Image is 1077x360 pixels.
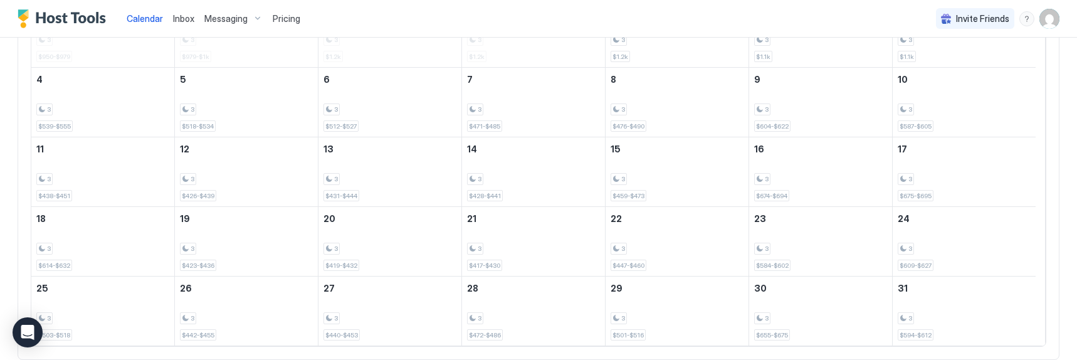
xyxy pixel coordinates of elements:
[182,262,214,270] span: $423-$436
[900,122,932,130] span: $587-$605
[334,105,338,114] span: 3
[1019,11,1034,26] div: menu
[908,36,912,44] span: 3
[334,314,338,322] span: 3
[467,213,476,224] span: 21
[956,13,1009,24] span: Invite Friends
[191,105,194,114] span: 3
[18,9,112,28] a: Host Tools Logo
[765,105,769,114] span: 3
[765,314,769,322] span: 3
[605,277,749,346] td: January 29, 2026
[462,137,605,161] a: January 14, 2026
[467,283,478,294] span: 28
[462,68,606,137] td: January 7, 2026
[605,137,749,207] td: January 15, 2026
[749,277,892,300] a: January 30, 2026
[606,277,749,300] a: January 29, 2026
[621,105,625,114] span: 3
[900,192,932,200] span: $675-$695
[31,68,174,91] a: January 4, 2026
[318,277,461,300] a: January 27, 2026
[612,192,644,200] span: $459-$473
[318,207,462,277] td: January 20, 2026
[612,262,644,270] span: $447-$460
[47,314,51,322] span: 3
[754,144,764,154] span: 16
[605,207,749,277] td: January 22, 2026
[180,283,192,294] span: 26
[334,175,338,183] span: 3
[36,213,46,224] span: 18
[323,74,330,85] span: 6
[175,207,318,277] td: January 19, 2026
[318,277,462,346] td: January 27, 2026
[478,105,481,114] span: 3
[611,74,616,85] span: 8
[323,144,334,154] span: 13
[621,36,625,44] span: 3
[754,74,760,85] span: 9
[754,213,766,224] span: 23
[478,245,481,253] span: 3
[605,68,749,137] td: January 8, 2026
[749,137,892,207] td: January 16, 2026
[893,277,1036,300] a: January 31, 2026
[900,331,932,339] span: $594-$612
[756,262,789,270] span: $584-$602
[334,245,338,253] span: 3
[756,331,788,339] span: $655-$675
[893,68,1036,91] a: January 10, 2026
[31,277,175,346] td: January 25, 2026
[31,277,174,300] a: January 25, 2026
[606,137,749,161] a: January 15, 2026
[462,68,605,91] a: January 7, 2026
[893,207,1036,230] a: January 24, 2026
[325,192,357,200] span: $431-$444
[749,137,892,161] a: January 16, 2026
[900,53,914,61] span: $1.1k
[180,213,190,224] span: 19
[318,137,462,207] td: January 13, 2026
[893,137,1036,161] a: January 17, 2026
[621,314,625,322] span: 3
[173,13,194,24] span: Inbox
[621,175,625,183] span: 3
[612,122,644,130] span: $476-$490
[749,277,892,346] td: January 30, 2026
[175,277,318,300] a: January 26, 2026
[36,144,44,154] span: 11
[462,207,605,230] a: January 21, 2026
[611,144,621,154] span: 15
[175,207,318,230] a: January 19, 2026
[325,122,357,130] span: $512-$527
[191,245,194,253] span: 3
[13,317,43,347] div: Open Intercom Messenger
[180,144,189,154] span: 12
[318,207,461,230] a: January 20, 2026
[749,207,892,230] a: January 23, 2026
[191,175,194,183] span: 3
[908,314,912,322] span: 3
[765,36,769,44] span: 3
[191,314,194,322] span: 3
[323,283,335,294] span: 27
[478,175,481,183] span: 3
[892,68,1036,137] td: January 10, 2026
[612,331,644,339] span: $501-$516
[182,192,214,200] span: $426-$439
[462,277,605,300] a: January 28, 2026
[175,68,318,137] td: January 5, 2026
[175,277,318,346] td: January 26, 2026
[462,137,606,207] td: January 14, 2026
[36,283,48,294] span: 25
[323,213,335,224] span: 20
[749,207,892,277] td: January 23, 2026
[478,314,481,322] span: 3
[127,12,163,25] a: Calendar
[756,192,787,200] span: $674-$694
[318,137,461,161] a: January 13, 2026
[38,192,70,200] span: $438-$451
[325,262,357,270] span: $419-$432
[892,137,1036,207] td: January 17, 2026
